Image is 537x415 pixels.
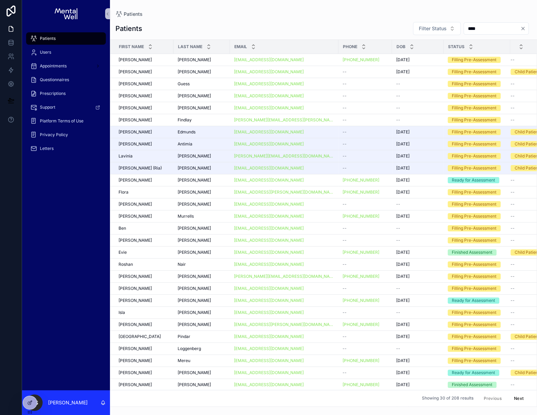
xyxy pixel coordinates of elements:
span: Edmunds [178,129,195,135]
a: Ben [119,226,169,231]
span: -- [396,81,400,87]
a: -- [343,117,388,123]
div: Filling Pre-Assessment [452,69,496,75]
span: -- [343,93,347,99]
div: Filling Pre-Assessment [452,285,496,292]
a: -- [343,105,388,111]
span: [DATE] [396,57,410,63]
a: Filling Pre-Assessment [448,57,506,63]
span: [PERSON_NAME] [178,105,211,111]
span: -- [343,201,347,207]
a: [PERSON_NAME] [178,153,226,159]
a: [DATE] [396,262,439,267]
a: -- [343,69,388,75]
a: [PERSON_NAME][EMAIL_ADDRESS][DOMAIN_NAME] [234,153,334,159]
span: [DATE] [396,165,410,171]
span: -- [343,238,347,243]
span: -- [396,238,400,243]
span: [PERSON_NAME] [119,238,152,243]
div: Filling Pre-Assessment [452,261,496,267]
a: -- [343,81,388,87]
span: -- [511,177,515,183]
a: [DATE] [396,274,439,279]
span: -- [343,69,347,75]
span: Murrells [178,214,194,219]
a: Filling Pre-Assessment [448,153,506,159]
div: Ready for Assessment [452,177,495,183]
a: Users [26,46,106,58]
span: Guess [178,81,190,87]
a: -- [343,262,388,267]
a: [PERSON_NAME] [178,189,226,195]
span: [PERSON_NAME] [119,117,152,123]
a: -- [343,165,388,171]
a: Ready for Assessment [448,177,506,183]
a: [PERSON_NAME] [119,286,169,291]
span: -- [396,201,400,207]
a: Findlay [178,117,226,123]
a: [EMAIL_ADDRESS][DOMAIN_NAME] [234,165,334,171]
span: -- [511,117,515,123]
span: [PERSON_NAME] [178,286,211,291]
span: -- [396,117,400,123]
a: -- [343,226,388,231]
a: Filling Pre-Assessment [448,129,506,135]
span: [PERSON_NAME] [178,153,211,159]
a: [EMAIL_ADDRESS][DOMAIN_NAME] [234,57,334,63]
span: [PERSON_NAME] [119,93,152,99]
a: [PERSON_NAME] [178,57,226,63]
a: [EMAIL_ADDRESS][DOMAIN_NAME] [234,238,334,243]
a: [EMAIL_ADDRESS][DOMAIN_NAME] [234,69,334,75]
span: [DATE] [396,153,410,159]
span: [PERSON_NAME] [119,69,152,75]
a: [PERSON_NAME] [178,69,226,75]
a: [PHONE_NUMBER] [343,214,388,219]
a: [PERSON_NAME] [178,105,226,111]
a: Lavinia [119,153,169,159]
a: [DATE] [396,141,439,147]
span: Patients [124,11,143,18]
span: Flora [119,189,128,195]
a: [PERSON_NAME] [119,117,169,123]
a: [EMAIL_ADDRESS][DOMAIN_NAME] [234,57,304,63]
a: Filling Pre-Assessment [448,273,506,280]
span: [DATE] [396,262,410,267]
a: [EMAIL_ADDRESS][PERSON_NAME][DOMAIN_NAME] [234,189,334,195]
span: [PERSON_NAME] [119,129,152,135]
span: [PERSON_NAME] [178,165,211,171]
span: Platform Terms of Use [40,118,83,124]
a: [PERSON_NAME] [119,238,169,243]
a: [PERSON_NAME][EMAIL_ADDRESS][PERSON_NAME][DOMAIN_NAME] [234,117,334,123]
a: [PERSON_NAME] [178,165,226,171]
span: [PERSON_NAME] [119,105,152,111]
a: [EMAIL_ADDRESS][DOMAIN_NAME] [234,93,304,99]
span: -- [511,93,515,99]
span: [PERSON_NAME] [178,274,211,279]
a: [PERSON_NAME] [119,141,169,147]
span: -- [343,141,347,147]
a: Filling Pre-Assessment [448,237,506,243]
span: -- [511,214,515,219]
a: [EMAIL_ADDRESS][DOMAIN_NAME] [234,81,334,87]
span: -- [511,189,515,195]
a: -- [343,238,388,243]
a: [EMAIL_ADDRESS][DOMAIN_NAME] [234,165,304,171]
span: [PERSON_NAME] [178,177,211,183]
span: Appointments [40,63,67,69]
div: Filling Pre-Assessment [452,225,496,231]
span: [PERSON_NAME] [178,238,211,243]
span: Letters [40,146,54,151]
a: [DATE] [396,177,439,183]
a: [EMAIL_ADDRESS][DOMAIN_NAME] [234,238,304,243]
a: Appointments [26,60,106,72]
a: [PHONE_NUMBER] [343,250,379,255]
a: Filling Pre-Assessment [448,189,506,195]
div: Filling Pre-Assessment [452,105,496,111]
a: -- [343,286,388,291]
span: -- [511,238,515,243]
span: [PERSON_NAME] [178,93,211,99]
span: [PERSON_NAME] [119,141,152,147]
a: Nair [178,262,226,267]
div: Filling Pre-Assessment [452,93,496,99]
a: [PERSON_NAME] [119,105,169,111]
